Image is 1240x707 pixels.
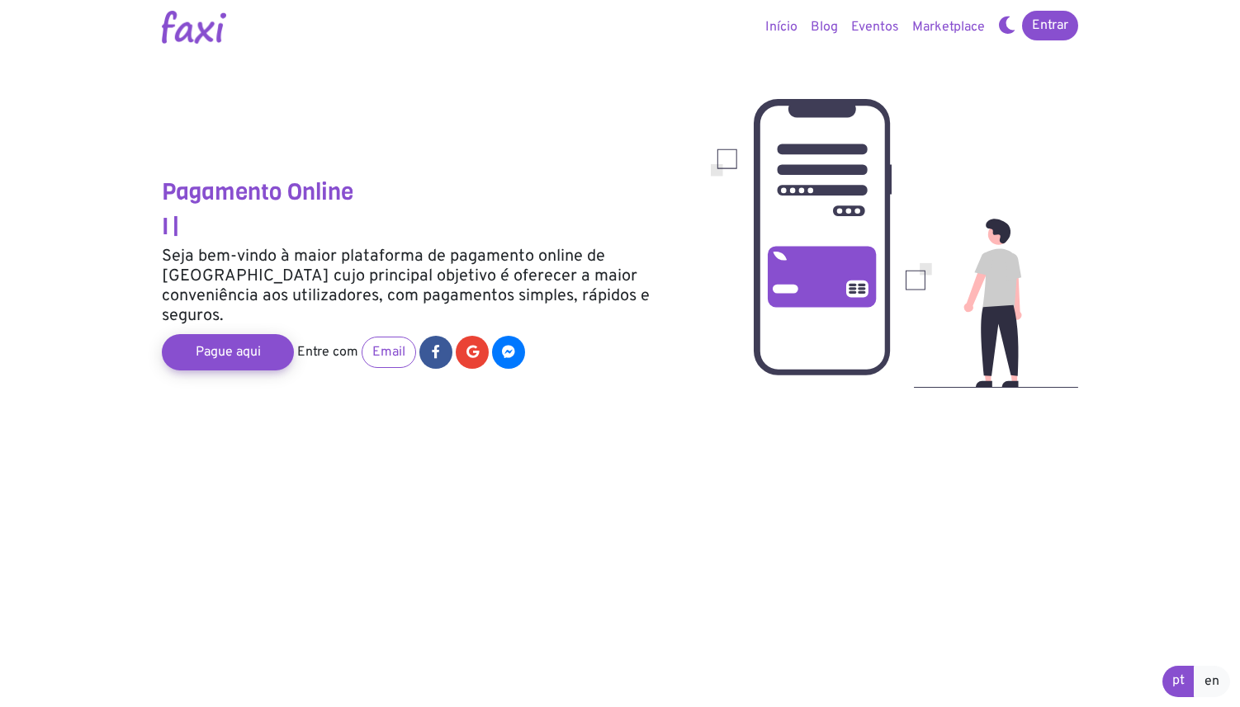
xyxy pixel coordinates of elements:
a: pt [1162,666,1195,697]
span: I [162,211,169,242]
a: Início [759,11,804,44]
a: Email [362,337,416,368]
a: en [1194,666,1230,697]
span: Entre com [297,344,358,361]
h3: Pagamento Online [162,178,686,206]
img: Logotipo Faxi Online [162,11,226,44]
a: Blog [804,11,845,44]
a: Entrar [1022,11,1078,40]
a: Eventos [845,11,906,44]
h5: Seja bem-vindo à maior plataforma de pagamento online de [GEOGRAPHIC_DATA] cujo principal objetiv... [162,247,686,326]
a: Marketplace [906,11,992,44]
a: Pague aqui [162,334,294,370]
